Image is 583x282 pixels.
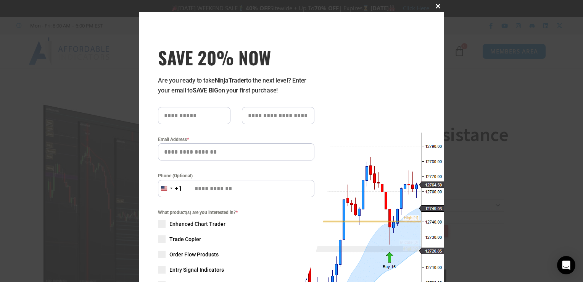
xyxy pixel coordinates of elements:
[215,77,246,84] strong: NinjaTrader
[557,256,575,274] div: Open Intercom Messenger
[169,220,225,228] span: Enhanced Chart Trader
[158,136,314,143] label: Email Address
[169,251,219,258] span: Order Flow Products
[158,76,314,96] p: Are you ready to take to the next level? Enter your email to on your first purchase!
[158,172,314,180] label: Phone (Optional)
[169,235,201,243] span: Trade Copier
[158,209,314,216] span: What product(s) are you interested in?
[158,180,182,197] button: Selected country
[158,266,314,274] label: Entry Signal Indicators
[193,87,218,94] strong: SAVE BIG
[169,266,224,274] span: Entry Signal Indicators
[158,235,314,243] label: Trade Copier
[158,251,314,258] label: Order Flow Products
[158,47,314,68] span: SAVE 20% NOW
[158,220,314,228] label: Enhanced Chart Trader
[175,184,182,194] div: +1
